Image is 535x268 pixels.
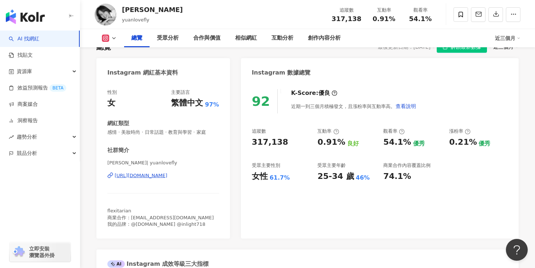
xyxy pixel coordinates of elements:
[205,101,219,109] span: 97%
[107,172,219,179] a: [URL][DOMAIN_NAME]
[413,140,425,148] div: 優秀
[252,94,270,109] div: 92
[449,128,471,135] div: 漲粉率
[9,117,38,124] a: 洞察報告
[235,34,257,43] div: 相似網紅
[9,242,71,262] a: chrome extension立即安裝 瀏覽器外掛
[252,171,268,182] div: 女性
[107,97,115,109] div: 女
[29,245,55,259] span: 立即安裝 瀏覽器外掛
[9,52,33,59] a: 找貼文
[6,9,45,24] img: logo
[252,162,280,169] div: 受眾主要性別
[9,135,14,140] span: rise
[396,103,416,109] span: 查看說明
[370,7,398,14] div: 互動率
[332,15,361,23] span: 317,138
[107,89,117,96] div: 性別
[107,69,178,77] div: Instagram 網紅基本資料
[107,129,219,136] span: 感情 · 美妝時尚 · 日常話題 · 教育與學習 · 家庭
[407,7,434,14] div: 觀看率
[115,172,167,179] div: [URL][DOMAIN_NAME]
[107,120,129,127] div: 網紅類型
[373,15,395,23] span: 0.91%
[252,128,266,135] div: 追蹤數
[317,171,354,182] div: 25-34 歲
[131,34,142,43] div: 總覽
[479,140,490,148] div: 優秀
[171,97,203,109] div: 繁體中文
[308,34,341,43] div: 創作內容分析
[122,5,183,14] div: [PERSON_NAME]
[409,15,432,23] span: 54.1%
[347,140,359,148] div: 良好
[252,137,288,148] div: 317,138
[437,41,487,53] button: 解鎖最新數據
[395,99,416,113] button: 查看說明
[332,7,361,14] div: 追蹤數
[17,129,37,145] span: 趨勢分析
[317,137,345,148] div: 0.91%
[107,260,209,268] div: Instagram 成效等級三大指標
[17,63,32,80] span: 資源庫
[318,89,330,97] div: 優良
[383,171,411,182] div: 74.1%
[107,147,129,154] div: 社群簡介
[356,174,370,182] div: 46%
[17,145,37,161] span: 競品分析
[317,162,346,169] div: 受眾主要年齡
[171,89,190,96] div: 主要語言
[157,34,179,43] div: 受眾分析
[383,128,405,135] div: 觀看率
[193,34,221,43] div: 合作與價值
[9,84,66,92] a: 效益預測報告BETA
[383,162,431,169] div: 商業合作內容覆蓋比例
[12,246,26,258] img: chrome extension
[9,101,38,108] a: 商案媒合
[95,4,116,25] img: KOL Avatar
[122,17,149,23] span: yuanlovefly
[9,35,39,43] a: searchAI 找網紅
[107,260,125,268] div: AI
[506,239,528,261] iframe: Help Scout Beacon - Open
[107,208,214,227] span: flexitarian 商業合作：[EMAIL_ADDRESS][DOMAIN_NAME] 我的品牌：@[DOMAIN_NAME] @inlight718
[317,128,339,135] div: 互動率
[272,34,293,43] div: 互動分析
[449,137,477,148] div: 0.21%
[383,137,411,148] div: 54.1%
[291,99,416,113] div: 近期一到三個月積極發文，且漲粉率與互動率高。
[252,69,311,77] div: Instagram 數據總覽
[495,32,520,44] div: 近三個月
[107,160,219,166] span: [PERSON_NAME]| yuanlovefly
[270,174,290,182] div: 61.7%
[291,89,337,97] div: K-Score :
